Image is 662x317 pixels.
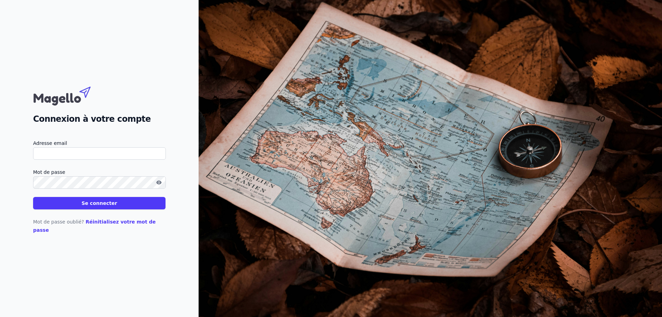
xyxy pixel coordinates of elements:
p: Mot de passe oublié? [33,218,165,234]
img: Magello [33,83,106,107]
a: Réinitialisez votre mot de passe [33,219,156,233]
button: Se connecter [33,197,165,209]
label: Adresse email [33,139,165,147]
label: Mot de passe [33,168,165,176]
h2: Connexion à votre compte [33,113,165,125]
